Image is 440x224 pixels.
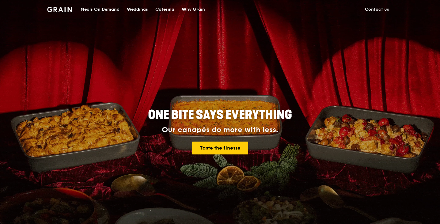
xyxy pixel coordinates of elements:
[47,7,72,12] img: Grain
[192,142,248,154] a: Taste the finesse
[361,0,393,19] a: Contact us
[127,0,148,19] div: Weddings
[123,0,152,19] a: Weddings
[155,0,174,19] div: Catering
[178,0,209,19] a: Why Grain
[148,108,292,122] span: ONE BITE SAYS EVERYTHING
[182,0,205,19] div: Why Grain
[81,0,119,19] div: Meals On Demand
[110,126,330,134] div: Our canapés do more with less.
[152,0,178,19] a: Catering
